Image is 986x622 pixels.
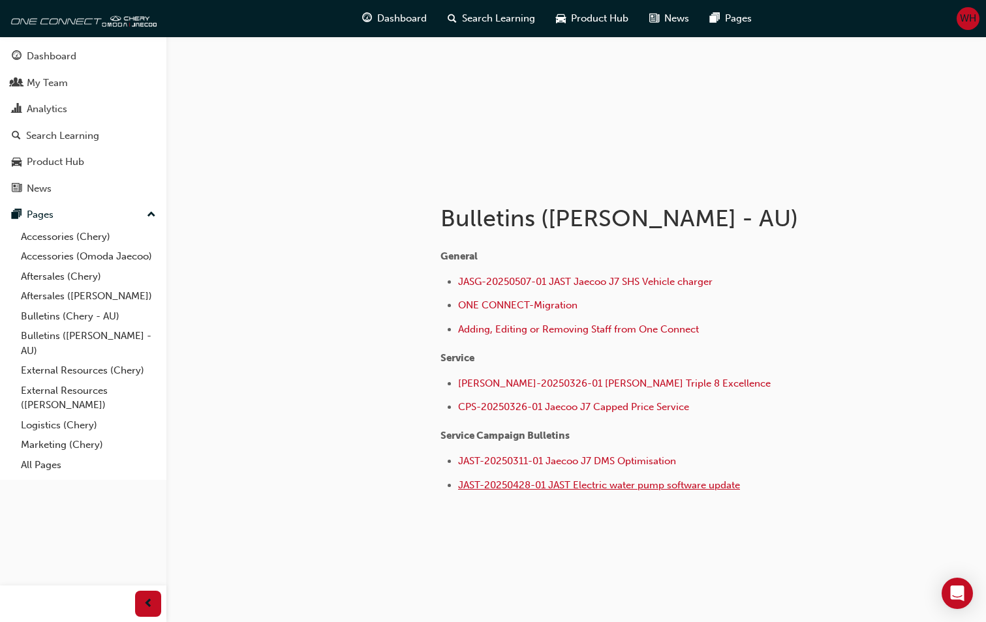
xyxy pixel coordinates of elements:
span: search-icon [448,10,457,27]
a: JAST-20250428-01 JAST Electric water pump software update [458,479,740,491]
span: Dashboard [377,11,427,26]
a: ONE CONNECT-Migration [458,299,578,311]
div: Pages [27,207,54,222]
div: My Team [27,76,68,91]
span: Service [440,352,474,364]
span: guage-icon [362,10,372,27]
a: Search Learning [5,124,161,148]
span: prev-icon [144,596,153,612]
span: car-icon [12,156,22,168]
div: News [27,181,52,196]
span: people-icon [12,78,22,89]
span: WH [960,11,976,26]
a: Dashboard [5,44,161,68]
button: WH [957,7,979,30]
a: guage-iconDashboard [352,5,437,32]
span: news-icon [12,183,22,195]
a: All Pages [16,455,161,475]
a: News [5,177,161,201]
a: Analytics [5,97,161,121]
span: news-icon [649,10,659,27]
div: Search Learning [26,128,99,143]
div: Analytics [27,102,67,117]
span: General [440,250,478,262]
a: Bulletins ([PERSON_NAME] - AU) [16,326,161,361]
a: Aftersales ([PERSON_NAME]) [16,286,161,306]
span: up-icon [147,207,156,224]
a: Marketing (Chery) [16,435,161,455]
button: Pages [5,203,161,227]
button: DashboardMy TeamAnalyticsSearch LearningProduct HubNews [5,42,161,203]
span: chart-icon [12,104,22,115]
a: External Resources ([PERSON_NAME]) [16,381,161,415]
a: Bulletins (Chery - AU) [16,306,161,327]
span: Pages [725,11,752,26]
div: Product Hub [27,155,84,170]
a: Accessories (Chery) [16,227,161,247]
img: oneconnect [7,5,157,31]
a: Logistics (Chery) [16,415,161,436]
a: Product Hub [5,150,161,174]
span: guage-icon [12,51,22,63]
div: Open Intercom Messenger [942,578,973,609]
h1: Bulletins ([PERSON_NAME] - AU) [440,204,869,233]
a: pages-iconPages [700,5,762,32]
a: search-iconSearch Learning [437,5,546,32]
a: CPS-20250326-01 Jaecoo J7 Capped Price Service [458,401,689,413]
span: car-icon [556,10,566,27]
div: Dashboard [27,49,76,64]
span: search-icon [12,130,21,142]
a: [PERSON_NAME]-20250326-01 [PERSON_NAME] Triple 8 Excellence [458,378,771,389]
span: pages-icon [710,10,720,27]
span: Service Campaign Bulletins [440,430,570,441]
span: News [664,11,689,26]
a: JAST-20250311-01 Jaecoo J7 DMS Optimisation [458,455,676,467]
a: Aftersales (Chery) [16,267,161,287]
a: External Resources (Chery) [16,361,161,381]
a: car-iconProduct Hub [546,5,639,32]
span: Search Learning [462,11,535,26]
a: news-iconNews [639,5,700,32]
span: pages-icon [12,209,22,221]
a: JASG-20250507-01 JAST Jaecoo J7 SHS Vehicle charger [458,276,713,288]
span: Product Hub [571,11,628,26]
a: My Team [5,71,161,95]
a: Adding, Editing or Removing Staff from One Connect [458,323,699,335]
a: Accessories (Omoda Jaecoo) [16,246,161,267]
